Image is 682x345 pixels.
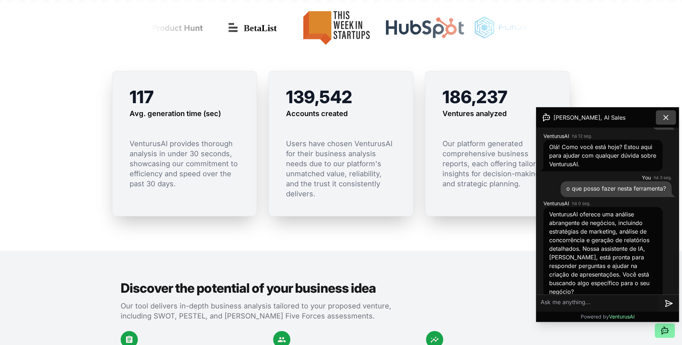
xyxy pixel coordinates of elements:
[130,109,221,119] h3: Avg. generation time (sec)
[566,185,666,192] span: o que posso fazer nesta ferramenta?
[222,17,286,39] img: Betalist
[286,109,348,119] h3: Accounts created
[130,139,240,189] p: VenturusAI provides thorough analysis in under 30 seconds, showcasing our commitment to efficienc...
[130,86,154,107] span: 117
[286,139,396,199] p: Users have chosen VenturusAI for their business analysis needs due to our platform's unmatched va...
[121,301,396,321] p: Our tool delivers in-depth business analysis tailored to your proposed venture, including SWOT, P...
[549,211,649,295] span: VenturusAI oferece uma análise abrangente de negócios, incluindo estratégias de marketing, anális...
[654,175,672,181] time: há 3 seg.
[572,133,592,139] time: há 12 seg.
[553,113,625,122] span: [PERSON_NAME], AI Sales
[292,5,379,51] img: This Week in Startups
[385,17,464,39] img: Hubspot
[543,200,569,207] span: VenturusAI
[286,86,352,107] span: 139,542
[642,174,651,181] span: You
[609,313,635,320] span: VenturusAI
[549,143,656,168] span: Olá! Como você está hoje? Estou aqui para ajudar com qualquer dúvida sobre VenturusAI.
[572,201,590,206] time: há 0 seg.
[581,313,635,320] p: Powered by
[114,5,216,51] img: Product Hunt
[469,5,561,51] img: Futuretools
[442,86,507,107] span: 186,237
[567,5,658,51] img: There's an AI for that
[442,109,507,119] h3: Ventures analyzed
[442,139,552,189] p: Our platform generated comprehensive business reports, each offering tailored insights for decisi...
[121,281,396,295] h2: Discover the potential of your business idea
[543,133,569,140] span: VenturusAI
